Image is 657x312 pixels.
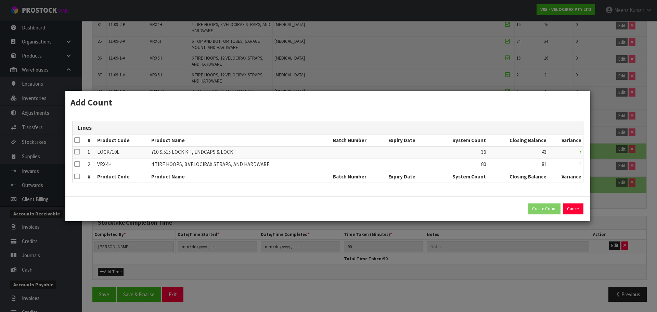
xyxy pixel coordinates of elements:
span: 7 [579,149,581,155]
th: Product Code [95,135,149,146]
a: Cancel [563,203,583,214]
th: System Count [433,135,488,146]
th: Product Name [150,135,332,146]
th: Closing Balance [488,171,548,182]
span: 710 & 515 LOCK KIT, ENDCAPS & LOCK [151,149,233,155]
th: # [86,135,95,146]
th: Variance [548,171,583,182]
h3: Add Count [70,96,585,109]
th: Closing Balance [488,135,548,146]
span: 4 TIRE HOOPS, 8 VELOCIRAX STRAPS, AND HARDWARE [151,161,269,167]
span: 81 [542,161,546,167]
h3: Lines [78,125,578,131]
th: Product Code [95,171,149,182]
span: 1 [88,149,90,155]
span: 2 [88,161,90,167]
span: 43 [542,149,546,155]
span: VRX4H [97,161,112,167]
th: Expiry Date [387,171,432,182]
th: Expiry Date [387,135,432,146]
th: System Count [433,171,488,182]
span: LOCK710E [97,149,119,155]
th: # [86,171,95,182]
span: 80 [481,161,486,167]
th: Batch Number [331,135,387,146]
th: Batch Number [331,171,387,182]
button: Create Count [528,203,561,214]
th: Product Name [150,171,332,182]
th: Variance [548,135,583,146]
span: 1 [579,161,581,167]
span: 36 [481,149,486,155]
